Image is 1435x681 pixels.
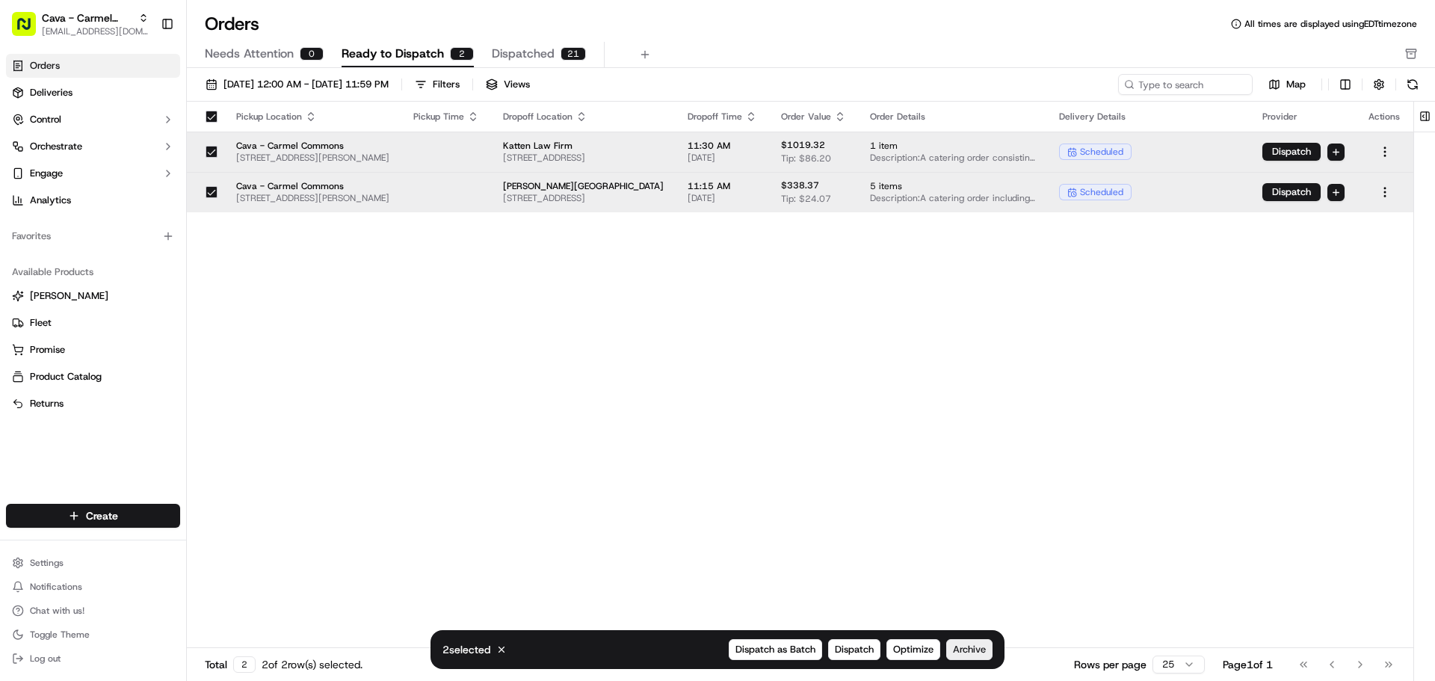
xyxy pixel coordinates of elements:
[6,600,180,621] button: Chat with us!
[835,643,874,656] span: Dispatch
[946,639,993,660] button: Archive
[30,140,82,153] span: Orchestrate
[504,78,530,91] span: Views
[120,328,246,355] a: 💻API Documentation
[1080,146,1123,158] span: scheduled
[1244,18,1417,30] span: All times are displayed using EDT timezone
[781,152,831,164] span: Tip: $86.20
[30,629,90,641] span: Toggle Theme
[688,180,757,192] span: 11:15 AM
[413,111,479,123] div: Pickup Time
[42,10,132,25] button: Cava - Carmel Commons
[433,78,460,91] div: Filters
[141,334,240,349] span: API Documentation
[126,336,138,348] div: 💻
[729,639,822,660] button: Dispatch as Batch
[30,557,64,569] span: Settings
[442,642,490,657] p: 2 selected
[15,336,27,348] div: 📗
[6,624,180,645] button: Toggle Theme
[15,218,39,241] img: Carmel Commons
[138,232,168,244] span: [DATE]
[232,191,272,209] button: See all
[6,648,180,669] button: Log out
[300,47,324,61] div: 0
[6,108,180,132] button: Control
[205,656,256,673] div: Total
[30,167,63,180] span: Engage
[781,139,825,151] span: $1019.32
[1080,186,1123,198] span: scheduled
[6,552,180,573] button: Settings
[67,158,206,170] div: We're available if you need us!
[67,143,245,158] div: Start new chat
[6,311,180,335] button: Fleet
[6,161,180,185] button: Engage
[828,639,880,660] button: Dispatch
[503,152,664,164] span: [STREET_ADDRESS]
[129,232,135,244] span: •
[1368,111,1401,123] div: Actions
[870,111,1035,123] div: Order Details
[6,260,180,284] div: Available Products
[6,6,155,42] button: Cava - Carmel Commons[EMAIL_ADDRESS][DOMAIN_NAME]
[953,643,986,656] span: Archive
[149,371,181,382] span: Pylon
[86,508,118,523] span: Create
[262,657,362,672] div: 2 of 2 row(s) selected.
[30,605,84,617] span: Chat with us!
[12,289,174,303] a: [PERSON_NAME]
[42,25,149,37] button: [EMAIL_ADDRESS][DOMAIN_NAME]
[781,193,831,205] span: Tip: $24.07
[254,147,272,165] button: Start new chat
[15,15,45,45] img: Nash
[30,113,61,126] span: Control
[30,289,108,303] span: [PERSON_NAME]
[688,152,757,164] span: [DATE]
[132,272,163,284] span: [DATE]
[1286,78,1306,91] span: Map
[1118,74,1253,95] input: Type to search
[15,258,39,282] img: Angelique Valdez
[30,370,102,383] span: Product Catalog
[342,45,444,63] span: Ready to Dispatch
[30,316,52,330] span: Fleet
[503,192,664,204] span: [STREET_ADDRESS]
[503,111,664,123] div: Dropoff Location
[236,152,389,164] span: [STREET_ADDRESS][PERSON_NAME]
[503,180,664,192] span: [PERSON_NAME][GEOGRAPHIC_DATA]
[561,47,586,61] div: 21
[6,576,180,597] button: Notifications
[30,343,65,357] span: Promise
[236,111,389,123] div: Pickup Location
[1262,143,1321,161] button: Dispatch
[870,140,1035,152] span: 1 item
[893,643,933,656] span: Optimize
[1223,657,1273,672] div: Page 1 of 1
[1059,111,1238,123] div: Delivery Details
[688,192,757,204] span: [DATE]
[408,74,466,95] button: Filters
[30,334,114,349] span: Knowledge Base
[30,194,71,207] span: Analytics
[15,194,100,206] div: Past conversations
[12,370,174,383] a: Product Catalog
[479,74,537,95] button: Views
[1262,183,1321,201] button: Dispatch
[6,81,180,105] a: Deliveries
[30,273,42,285] img: 1736555255976-a54dd68f-1ca7-489b-9aae-adbdc363a1c4
[6,188,180,212] a: Analytics
[233,656,256,673] div: 2
[1259,76,1315,93] button: Map
[205,12,259,36] h1: Orders
[6,54,180,78] a: Orders
[205,45,294,63] span: Needs Attention
[199,74,395,95] button: [DATE] 12:00 AM - [DATE] 11:59 PM
[9,328,120,355] a: 📗Knowledge Base
[30,86,72,99] span: Deliveries
[236,192,389,204] span: [STREET_ADDRESS][PERSON_NAME]
[15,60,272,84] p: Welcome 👋
[6,284,180,308] button: [PERSON_NAME]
